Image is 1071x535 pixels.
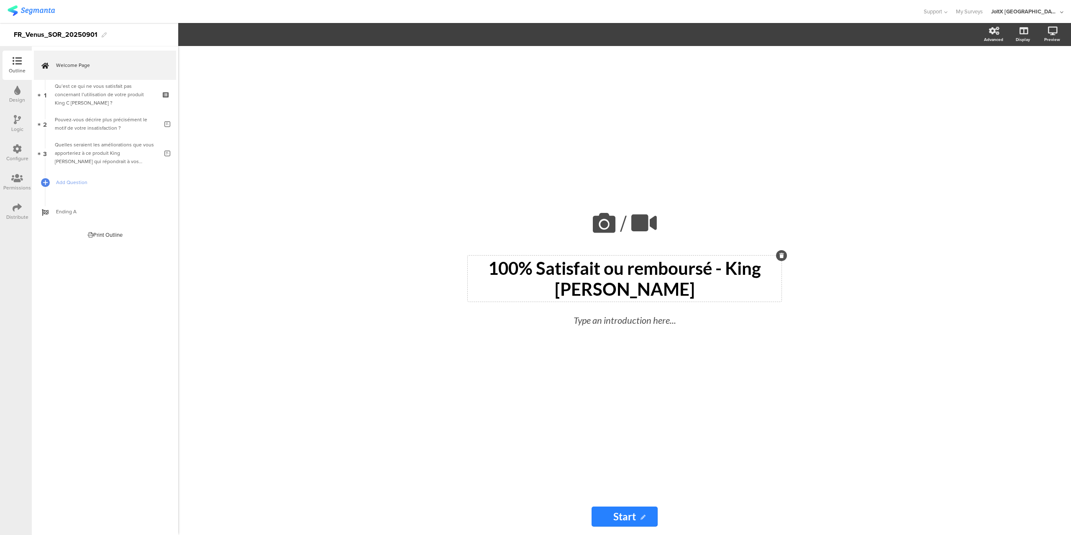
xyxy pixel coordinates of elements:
span: / [620,207,627,240]
div: JoltX [GEOGRAPHIC_DATA] [991,8,1058,15]
input: Start [592,507,658,527]
div: Advanced [984,36,1003,43]
div: Qu’est ce qui ne vous satisfait pas concernant l’utilisation de votre produit King C Gillette ? [55,82,155,107]
div: Print Outline [88,231,123,239]
a: 1 Qu’est ce qui ne vous satisfait pas concernant l’utilisation de votre produit King C [PERSON_NA... [34,80,176,109]
div: Display [1016,36,1030,43]
span: Welcome Page [56,61,163,69]
div: Distribute [6,213,28,221]
a: Ending A [34,197,176,226]
div: Design [9,96,25,104]
div: Preview [1044,36,1060,43]
span: 3 [43,148,47,158]
div: Configure [6,155,28,162]
img: segmanta logo [8,5,55,16]
div: Permissions [3,184,31,192]
span: Ending A [56,207,163,216]
div: Pouvez-vous décrire plus précisément le motif de votre insatisfaction ? [55,115,158,132]
div: Type an introduction here... [478,313,771,327]
span: Add Question [56,178,163,187]
span: 2 [43,119,47,128]
div: Quelles seraient les améliorations que vous apporteriez à ce produit King C Gillette qui répondra... [55,141,158,166]
a: 3 Quelles seraient les améliorations que vous apporteriez à ce produit King [PERSON_NAME] qui rép... [34,138,176,168]
a: 2 Pouvez-vous décrire plus précisément le motif de votre insatisfaction ? [34,109,176,138]
p: 100% Satisfait ou remboursé - King [PERSON_NAME] [470,258,779,299]
span: Support [924,8,942,15]
div: FR_Venus_SOR_20250901 [14,28,97,41]
span: 1 [44,90,46,99]
div: Outline [9,67,26,74]
div: Logic [11,125,23,133]
a: Welcome Page [34,51,176,80]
